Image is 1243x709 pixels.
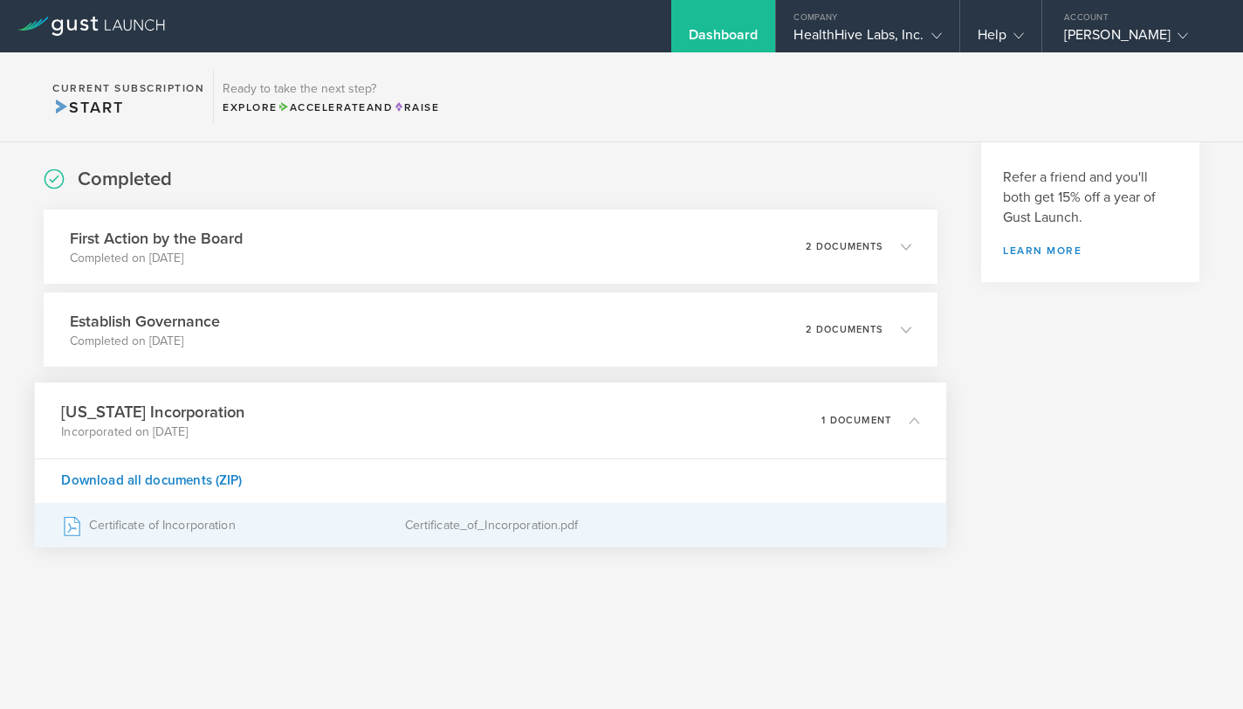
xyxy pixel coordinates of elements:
[70,333,220,350] p: Completed on [DATE]
[70,227,243,250] h3: First Action by the Board
[278,101,394,114] span: and
[223,83,439,95] h3: Ready to take the next step?
[278,101,367,114] span: Accelerate
[1003,168,1178,228] h3: Refer a friend and you'll both get 15% off a year of Gust Launch.
[793,26,941,52] div: HealthHive Labs, Inc.
[689,26,759,52] div: Dashboard
[1156,625,1243,709] iframe: Chat Widget
[61,423,244,441] p: Incorporated on [DATE]
[70,250,243,267] p: Completed on [DATE]
[978,26,1024,52] div: Help
[806,325,883,334] p: 2 documents
[1003,245,1178,256] a: Learn more
[223,100,439,115] div: Explore
[393,101,439,114] span: Raise
[806,242,883,251] p: 2 documents
[821,416,891,425] p: 1 document
[61,400,244,423] h3: [US_STATE] Incorporation
[78,167,172,192] h2: Completed
[213,70,448,124] div: Ready to take the next step?ExploreAccelerateandRaise
[35,458,946,503] div: Download all documents (ZIP)
[70,310,220,333] h3: Establish Governance
[52,83,204,93] h2: Current Subscription
[61,504,404,547] div: Certificate of Incorporation
[1064,26,1212,52] div: [PERSON_NAME]
[405,504,920,547] div: Certificate_of_Incorporation.pdf
[52,98,123,117] span: Start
